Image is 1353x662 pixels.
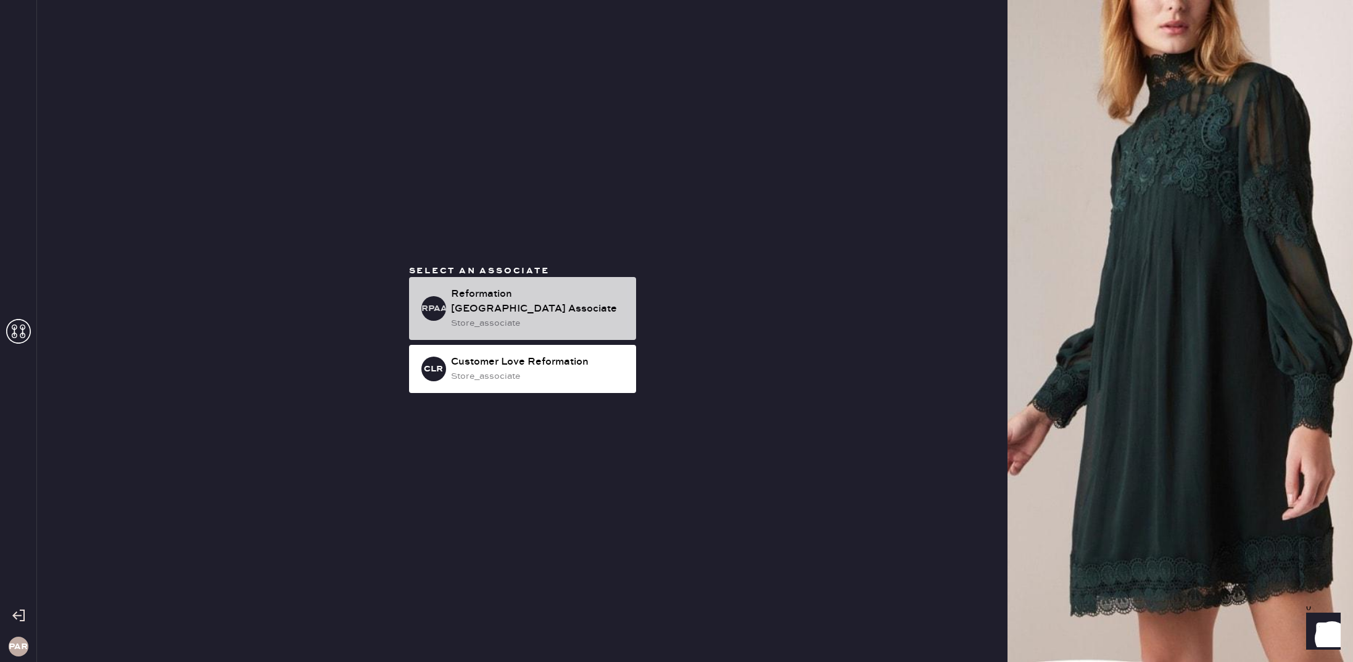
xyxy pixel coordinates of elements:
div: Customer Love Reformation [451,355,626,370]
h3: CLR [424,365,443,373]
h3: PAR [9,642,28,651]
span: Select an associate [409,265,550,276]
div: store_associate [451,317,626,330]
div: Reformation [GEOGRAPHIC_DATA] Associate [451,287,626,317]
h3: RPAA [421,304,446,313]
iframe: Front Chat [1294,606,1347,660]
div: store_associate [451,370,626,383]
